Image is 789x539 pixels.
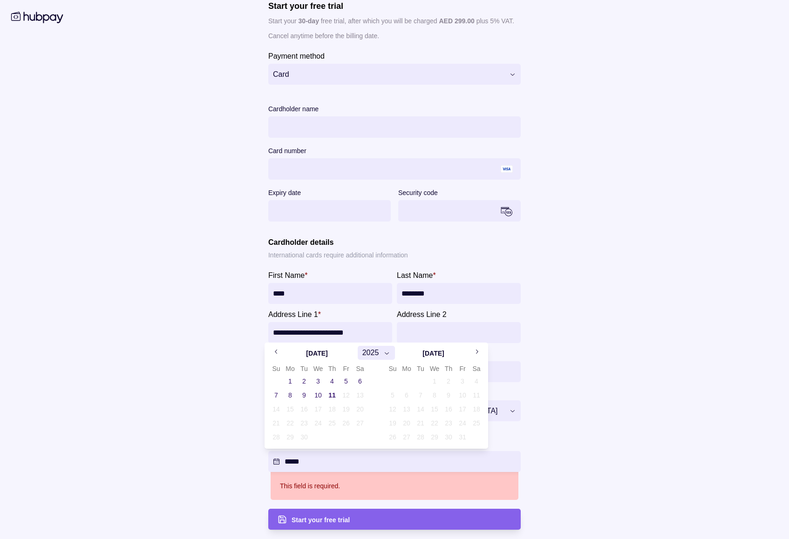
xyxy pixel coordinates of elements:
button: 31 [456,431,469,444]
th: Friday [339,363,353,374]
button: 19 [340,403,353,416]
th: Monday [283,363,297,374]
button: 21 [270,417,283,430]
button: 8 [428,389,441,402]
button: 27 [400,431,413,444]
button: 10 [312,389,325,402]
button: 7 [270,389,283,402]
button: 4 [326,375,339,388]
button: 3 [312,375,325,388]
button: 29 [428,431,441,444]
button: 19 [386,417,399,430]
button: 12 [340,389,353,402]
button: 24 [312,417,325,430]
button: 18 [326,403,339,416]
button: 27 [354,417,367,430]
button: 5 [386,389,399,402]
button: 22 [428,417,441,430]
button: 25 [470,417,483,430]
button: 4 [470,375,483,388]
button: 11 [470,389,483,402]
button: 22 [284,417,297,430]
button: 14 [270,403,283,416]
button: 17 [456,403,469,416]
button: 8 [284,389,297,402]
button: 2 [298,375,311,388]
button: 24 [456,417,469,430]
th: Tuesday [414,363,428,374]
th: Sunday [386,363,400,374]
button: 28 [414,431,427,444]
button: 18 [470,403,483,416]
th: Friday [456,363,469,374]
button: 23 [298,417,311,430]
th: Wednesday [428,363,442,374]
th: Saturday [469,363,483,374]
button: 14 [414,403,427,416]
button: 29 [284,431,297,444]
button: 16 [298,403,311,416]
button: 3 [456,375,469,388]
button: 25 [326,417,339,430]
button: 1 [284,375,297,388]
div: [DATE] [422,348,444,358]
button: 17 [312,403,325,416]
button: 12 [386,403,399,416]
button: 5 [340,375,353,388]
button: 30 [298,431,311,444]
div: [DATE] [306,348,327,358]
th: Sunday [269,363,283,374]
button: 9 [298,389,311,402]
th: Thursday [442,363,456,374]
button: 13 [354,389,367,402]
button: 20 [354,403,367,416]
th: Thursday [325,363,339,374]
button: 9 [442,389,455,402]
button: 6 [400,389,413,402]
button: 13 [400,403,413,416]
button: 7 [414,389,427,402]
button: 1 [428,375,441,388]
button: 10 [456,389,469,402]
button: 20 [400,417,413,430]
th: Monday [400,363,414,374]
button: 28 [270,431,283,444]
th: Saturday [353,363,367,374]
button: 16 [442,403,455,416]
button: Go to next month [469,345,483,359]
button: 15 [284,403,297,416]
button: 26 [386,431,399,444]
button: 30 [442,431,455,444]
th: Wednesday [311,363,325,374]
button: 23 [442,417,455,430]
button: 26 [340,417,353,430]
button: 2 [442,375,455,388]
button: 6 [354,375,367,388]
button: 15 [428,403,441,416]
button: 21 [414,417,427,430]
button: 11 [326,389,339,402]
th: Tuesday [297,363,311,374]
button: Go to previous month [269,345,283,359]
